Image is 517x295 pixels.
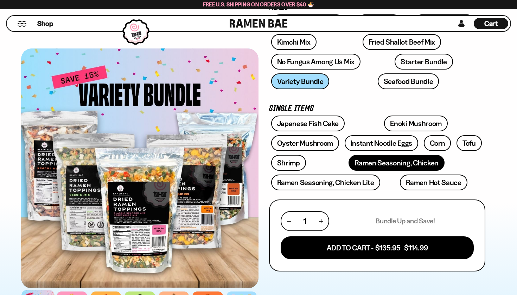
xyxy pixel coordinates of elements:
[203,1,314,8] span: Free U.S. Shipping on Orders over $40 🍜
[37,18,53,29] a: Shop
[271,34,317,50] a: Kimchi Mix
[457,135,482,151] a: Tofu
[271,116,345,131] a: Japanese Fish Cake
[271,175,380,190] a: Ramen Seasoning, Chicken Lite
[271,54,360,70] a: No Fungus Among Us Mix
[269,105,485,112] p: Single Items
[281,236,474,259] button: Add To Cart - $135.95 $114.99
[349,155,445,171] a: Ramen Seasoning, Chicken
[37,19,53,28] span: Shop
[345,135,418,151] a: Instant Noodle Eggs
[271,155,306,171] a: Shrimp
[400,175,467,190] a: Ramen Hot Sauce
[271,135,339,151] a: Oyster Mushroom
[304,217,306,225] span: 1
[474,16,508,31] div: Cart
[17,21,27,27] button: Mobile Menu Trigger
[484,19,498,28] span: Cart
[395,54,453,70] a: Starter Bundle
[424,135,451,151] a: Corn
[384,116,448,131] a: Enoki Mushroom
[376,217,435,225] p: Bundle Up and Save!
[363,34,441,50] a: Fried Shallot Beef Mix
[378,73,439,89] a: Seafood Bundle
